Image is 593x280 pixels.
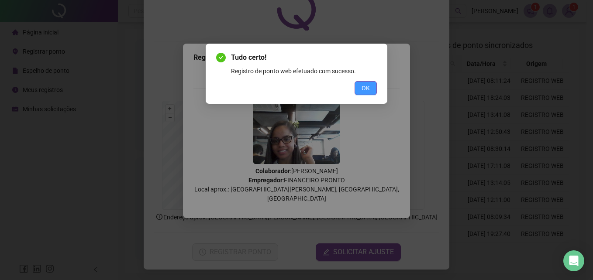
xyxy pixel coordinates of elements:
[362,83,370,93] span: OK
[231,66,377,76] div: Registro de ponto web efetuado com sucesso.
[563,250,584,271] div: Open Intercom Messenger
[231,52,377,63] span: Tudo certo!
[216,53,226,62] span: check-circle
[355,81,377,95] button: OK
